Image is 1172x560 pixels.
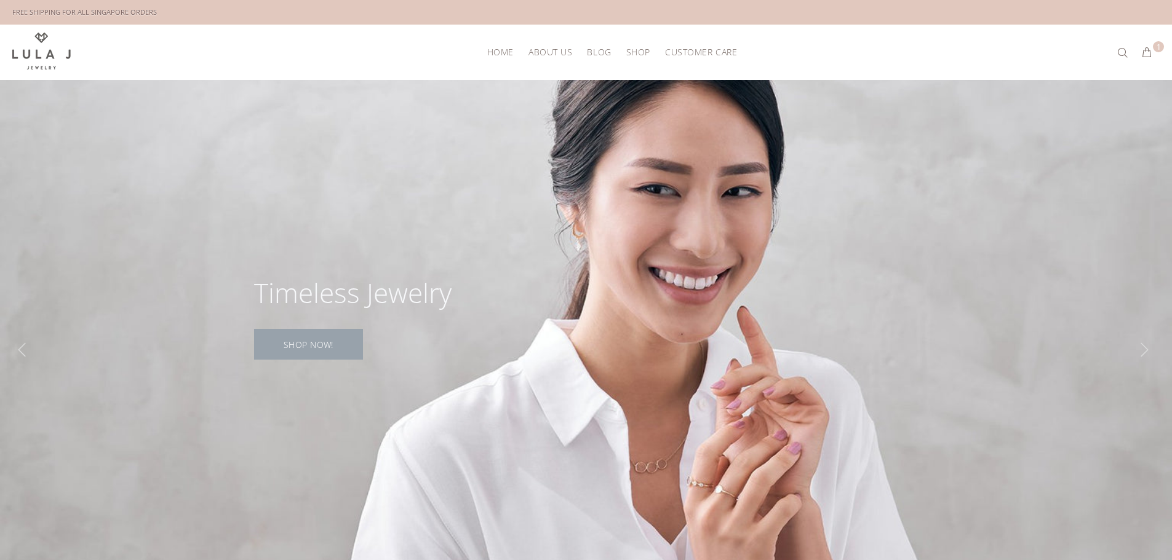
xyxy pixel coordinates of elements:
a: ABOUT US [521,42,580,61]
span: HOME [487,47,514,57]
span: ABOUT US [528,47,572,57]
span: CUSTOMER CARE [665,47,737,57]
div: FREE SHIPPING FOR ALL SINGAPORE ORDERS [12,6,157,19]
a: SHOP NOW! [254,329,363,360]
button: 1 [1136,43,1158,63]
a: HOME [480,42,521,61]
span: SHOP [626,47,650,57]
span: BLOG [587,47,611,57]
div: Timeless Jewelry [254,279,452,306]
a: SHOP [619,42,658,61]
a: CUSTOMER CARE [658,42,737,61]
a: BLOG [580,42,618,61]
